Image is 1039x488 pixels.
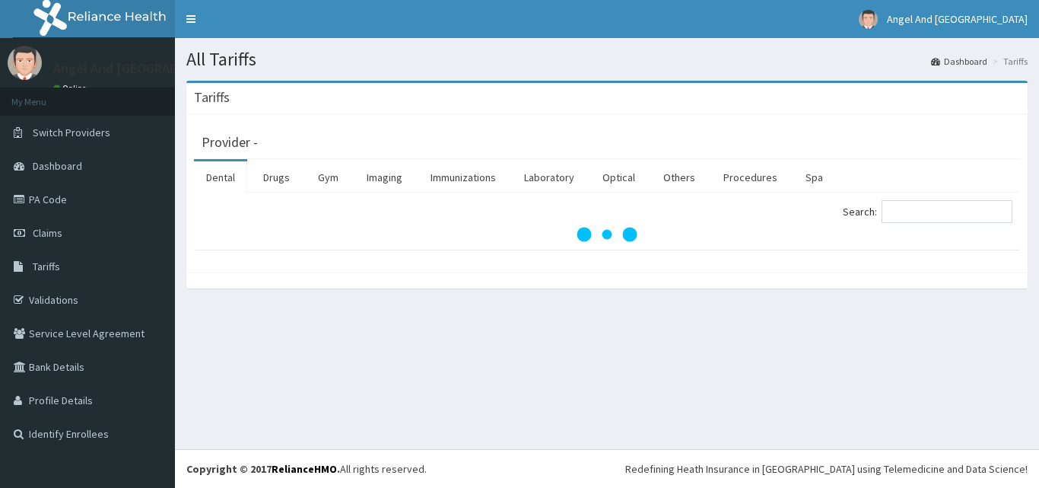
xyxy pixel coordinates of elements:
[625,461,1028,477] div: Redefining Heath Insurance in [GEOGRAPHIC_DATA] using Telemedicine and Data Science!
[251,161,302,193] a: Drugs
[194,91,230,104] h3: Tariffs
[202,136,258,149] h3: Provider -
[512,161,586,193] a: Laboratory
[194,161,247,193] a: Dental
[306,161,351,193] a: Gym
[33,159,82,173] span: Dashboard
[931,55,987,68] a: Dashboard
[186,49,1028,69] h1: All Tariffs
[577,204,637,265] svg: audio-loading
[8,46,42,80] img: User Image
[843,200,1012,223] label: Search:
[354,161,415,193] a: Imaging
[33,126,110,139] span: Switch Providers
[418,161,508,193] a: Immunizations
[989,55,1028,68] li: Tariffs
[272,462,337,476] a: RelianceHMO
[33,226,62,240] span: Claims
[882,200,1012,223] input: Search:
[33,260,60,273] span: Tariffs
[887,12,1028,26] span: Angel And [GEOGRAPHIC_DATA]
[859,10,878,29] img: User Image
[186,462,340,476] strong: Copyright © 2017 .
[651,161,707,193] a: Others
[53,83,90,94] a: Online
[590,161,647,193] a: Optical
[175,449,1039,488] footer: All rights reserved.
[53,62,242,75] p: Angel And [GEOGRAPHIC_DATA]
[793,161,835,193] a: Spa
[711,161,790,193] a: Procedures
